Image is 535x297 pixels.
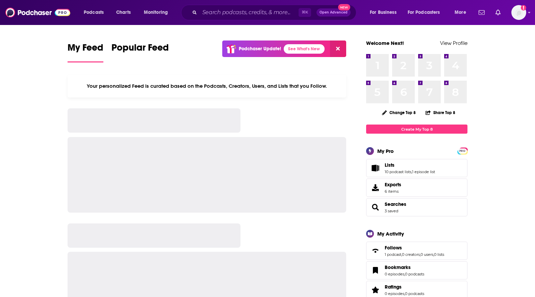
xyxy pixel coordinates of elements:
[368,163,382,173] a: Lists
[368,246,382,255] a: Follows
[493,7,503,18] a: Show notifications dropdown
[385,264,411,270] span: Bookmarks
[139,7,177,18] button: open menu
[187,5,363,20] div: Search podcasts, credits, & more...
[370,8,397,17] span: For Business
[144,8,168,17] span: Monitoring
[385,169,411,174] a: 10 podcast lists
[84,8,104,17] span: Podcasts
[338,4,350,10] span: New
[368,202,382,212] a: Searches
[366,159,467,177] span: Lists
[511,5,526,20] img: User Profile
[411,169,412,174] span: ,
[112,7,135,18] a: Charts
[405,291,424,296] a: 0 podcasts
[5,6,70,19] img: Podchaser - Follow, Share and Rate Podcasts
[385,182,401,188] span: Exports
[476,7,487,18] a: Show notifications dropdown
[68,42,103,57] span: My Feed
[365,7,405,18] button: open menu
[79,7,112,18] button: open menu
[111,42,169,57] span: Popular Feed
[111,42,169,62] a: Popular Feed
[404,291,405,296] span: ,
[366,40,404,46] a: Welcome Next!
[521,5,526,10] svg: Add a profile image
[68,42,103,62] a: My Feed
[385,245,444,251] a: Follows
[366,179,467,197] a: Exports
[403,7,450,18] button: open menu
[455,8,466,17] span: More
[368,266,382,275] a: Bookmarks
[425,106,456,119] button: Share Top 8
[284,44,325,54] a: See What's New
[385,264,424,270] a: Bookmarks
[405,272,424,276] a: 0 podcasts
[458,148,466,154] span: PRO
[511,5,526,20] button: Show profile menu
[320,11,348,14] span: Open Advanced
[401,252,402,257] span: ,
[368,285,382,295] a: Ratings
[366,261,467,279] span: Bookmarks
[68,75,346,98] div: Your personalized Feed is curated based on the Podcasts, Creators, Users, and Lists that you Follow.
[385,189,401,194] span: 6 items
[385,284,402,290] span: Ratings
[200,7,299,18] input: Search podcasts, credits, & more...
[385,284,424,290] a: Ratings
[239,46,281,52] p: Podchaser Update!
[377,148,394,154] div: My Pro
[299,8,311,17] span: ⌘ K
[385,291,404,296] a: 0 episodes
[366,125,467,134] a: Create My Top 8
[385,162,435,168] a: Lists
[116,8,131,17] span: Charts
[385,272,404,276] a: 0 episodes
[421,252,433,257] a: 0 users
[385,162,394,168] span: Lists
[385,209,398,213] a: 3 saved
[404,272,405,276] span: ,
[385,201,406,207] a: Searches
[368,183,382,192] span: Exports
[316,8,351,17] button: Open AdvancedNew
[458,148,466,153] a: PRO
[366,198,467,216] span: Searches
[378,108,420,117] button: Change Top 8
[412,169,435,174] a: 1 episode list
[450,7,475,18] button: open menu
[366,242,467,260] span: Follows
[440,40,467,46] a: View Profile
[433,252,434,257] span: ,
[377,231,404,237] div: My Activity
[402,252,420,257] a: 0 creators
[511,5,526,20] span: Logged in as systemsteam
[385,252,401,257] a: 1 podcast
[434,252,444,257] a: 0 lists
[408,8,440,17] span: For Podcasters
[385,245,402,251] span: Follows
